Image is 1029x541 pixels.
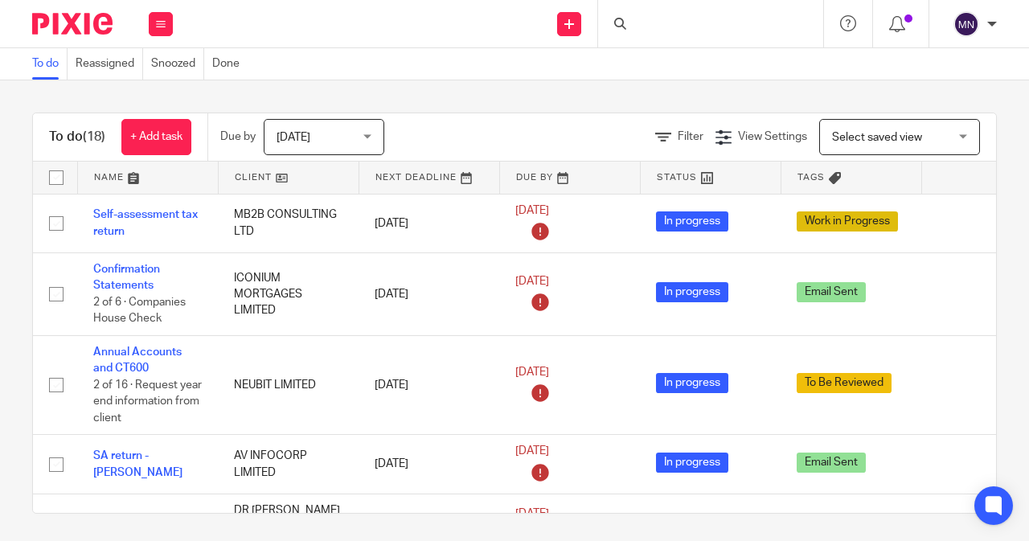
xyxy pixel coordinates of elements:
span: Work in Progress [797,211,898,232]
a: Snoozed [151,48,204,80]
td: [DATE] [359,435,499,494]
span: [DATE] [515,276,549,287]
span: In progress [656,211,728,232]
a: + Add task [121,119,191,155]
td: [DATE] [359,253,499,336]
span: In progress [656,373,728,393]
span: (18) [83,130,105,143]
td: ICONIUM MORTGAGES LIMITED [218,253,359,336]
p: Due by [220,129,256,145]
span: To Be Reviewed [797,373,892,393]
span: [DATE] [515,205,549,216]
a: Confirmation Statements [93,264,160,291]
a: To do [32,48,68,80]
a: Reassigned [76,48,143,80]
span: [DATE] [515,445,549,457]
span: Email Sent [797,282,866,302]
span: In progress [656,282,728,302]
a: Annual Accounts and CT600 [93,346,182,374]
td: NEUBIT LIMITED [218,335,359,434]
a: Done [212,48,248,80]
td: [DATE] [359,194,499,253]
span: In progress [656,453,728,473]
span: Email Sent [797,453,866,473]
img: svg%3E [953,11,979,37]
td: [DATE] [359,335,499,434]
span: Select saved view [832,132,922,143]
img: Pixie [32,13,113,35]
span: [DATE] [277,132,310,143]
span: Filter [678,131,703,142]
a: SA Return - [PERSON_NAME] [93,513,182,540]
span: [DATE] [515,508,549,519]
span: 2 of 6 · Companies House Check [93,297,186,325]
td: AV INFOCORP LIMITED [218,435,359,494]
span: View Settings [738,131,807,142]
td: MB2B CONSULTING LTD [218,194,359,253]
span: [DATE] [515,367,549,378]
span: 2 of 16 · Request year end information from client [93,379,202,424]
a: SA return - [PERSON_NAME] [93,450,182,477]
a: Self-assessment tax return [93,209,198,236]
h1: To do [49,129,105,145]
span: Tags [797,173,825,182]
